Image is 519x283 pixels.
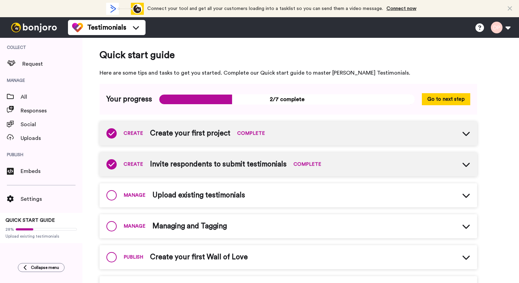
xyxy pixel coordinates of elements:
[147,6,383,11] span: Connect your tool and get all your customers loading into a tasklist so you can send them a video...
[159,94,415,105] span: 2/7 complete
[124,161,143,168] span: CREATE
[22,60,82,68] span: Request
[21,93,82,101] span: All
[100,69,477,77] span: Here are some tips and tasks to get you started. Complete our Quick start guide to master [PERSON...
[152,190,245,200] span: Upload existing testimonials
[124,130,143,137] span: CREATE
[150,128,230,139] span: Create your first project
[152,221,227,231] span: Managing and Tagging
[387,6,416,11] a: Connect now
[124,254,143,261] span: PUBLISH
[8,23,60,32] img: bj-logo-header-white.svg
[124,223,146,230] span: MANAGE
[5,218,55,223] span: QUICK START GUIDE
[150,159,287,170] span: Invite respondents to submit testimonials
[124,192,146,199] span: MANAGE
[422,93,470,105] button: Go to next step
[106,94,152,105] span: Your progress
[21,107,82,115] span: Responses
[21,167,82,175] span: Embeds
[21,195,82,203] span: Settings
[106,3,144,15] div: animation
[100,48,477,62] span: Quick start guide
[5,233,77,239] span: Upload existing testimonials
[87,23,126,32] span: Testimonials
[21,134,82,142] span: Uploads
[5,227,14,232] span: 28%
[150,252,248,262] span: Create your first Wall of Love
[18,263,65,272] button: Collapse menu
[21,120,82,129] span: Social
[31,265,59,270] span: Collapse menu
[293,161,321,168] span: COMPLETE
[72,22,83,33] img: tm-color.svg
[237,130,265,137] span: COMPLETE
